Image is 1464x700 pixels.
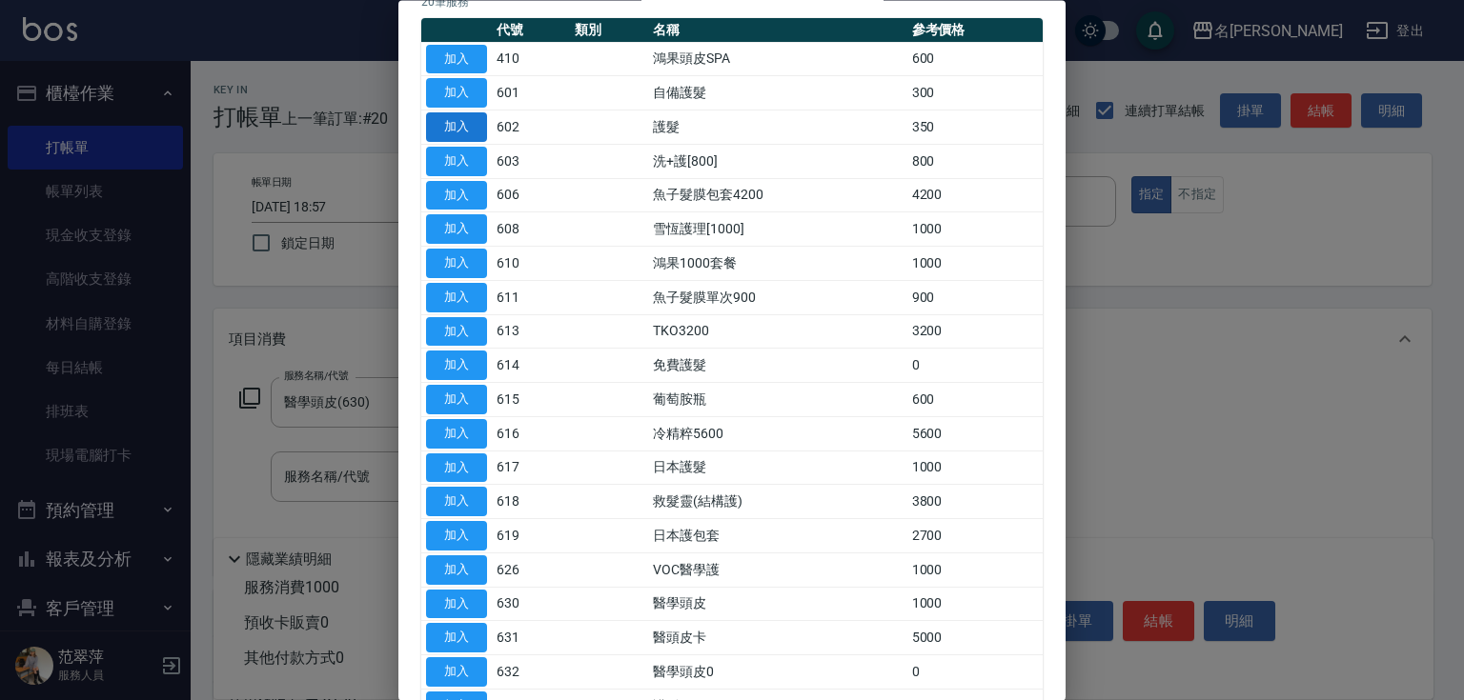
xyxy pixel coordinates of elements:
th: 代號 [492,18,570,43]
td: 626 [492,553,570,588]
button: 加入 [426,386,487,415]
td: 614 [492,349,570,383]
td: 護髮 [648,110,907,145]
td: 醫學頭皮0 [648,655,907,690]
button: 加入 [426,555,487,585]
button: 加入 [426,453,487,483]
td: 600 [907,43,1043,77]
td: 602 [492,110,570,145]
td: 鴻果1000套餐 [648,247,907,281]
td: 4200 [907,179,1043,213]
td: 632 [492,655,570,690]
td: 800 [907,145,1043,179]
button: 加入 [426,488,487,517]
td: 1000 [907,588,1043,622]
td: 冷精粹5600 [648,417,907,451]
td: 0 [907,349,1043,383]
td: 免費護髮 [648,349,907,383]
button: 加入 [426,215,487,245]
td: 醫學頭皮 [648,588,907,622]
td: 2700 [907,519,1043,553]
td: 900 [907,281,1043,315]
td: 葡萄胺瓶 [648,383,907,417]
td: 5000 [907,621,1043,655]
td: 606 [492,179,570,213]
td: 1000 [907,451,1043,486]
td: 631 [492,621,570,655]
td: 410 [492,43,570,77]
td: 630 [492,588,570,622]
td: 3800 [907,485,1043,519]
td: 615 [492,383,570,417]
td: 鴻果頭皮SPA [648,43,907,77]
td: 619 [492,519,570,553]
td: 日本護包套 [648,519,907,553]
button: 加入 [426,317,487,347]
td: 608 [492,212,570,247]
td: 617 [492,451,570,486]
th: 參考價格 [907,18,1043,43]
button: 加入 [426,283,487,312]
td: 魚子髮膜單次900 [648,281,907,315]
th: 類別 [570,18,648,43]
td: 1000 [907,212,1043,247]
td: 3200 [907,315,1043,350]
button: 加入 [426,147,487,176]
td: 雪恆護理[1000] [648,212,907,247]
td: 613 [492,315,570,350]
button: 加入 [426,45,487,74]
button: 加入 [426,624,487,653]
button: 加入 [426,113,487,143]
td: 601 [492,76,570,110]
td: 600 [907,383,1043,417]
td: 日本護髮 [648,451,907,486]
td: TKO3200 [648,315,907,350]
button: 加入 [426,351,487,381]
button: 加入 [426,522,487,551]
td: 610 [492,247,570,281]
td: 1000 [907,247,1043,281]
button: 加入 [426,181,487,210]
td: 616 [492,417,570,451]
td: 300 [907,76,1043,110]
td: 自備護髮 [648,76,907,110]
td: 611 [492,281,570,315]
th: 名稱 [648,18,907,43]
button: 加入 [426,658,487,688]
button: 加入 [426,590,487,619]
td: 0 [907,655,1043,690]
td: 350 [907,110,1043,145]
button: 加入 [426,79,487,109]
td: 5600 [907,417,1043,451]
td: 618 [492,485,570,519]
button: 加入 [426,419,487,449]
td: 603 [492,145,570,179]
td: 魚子髮膜包套4200 [648,179,907,213]
button: 加入 [426,250,487,279]
td: 醫頭皮卡 [648,621,907,655]
td: 救髮靈(結構護) [648,485,907,519]
td: VOC醫學護 [648,553,907,588]
td: 1000 [907,553,1043,588]
td: 洗+護[800] [648,145,907,179]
